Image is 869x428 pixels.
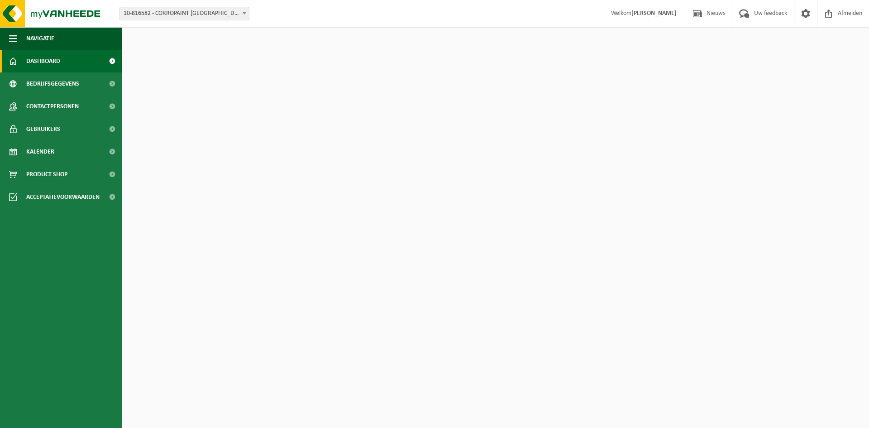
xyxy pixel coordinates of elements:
[26,140,54,163] span: Kalender
[26,50,60,72] span: Dashboard
[631,10,677,17] strong: [PERSON_NAME]
[26,163,67,186] span: Product Shop
[26,27,54,50] span: Navigatie
[26,95,79,118] span: Contactpersonen
[26,72,79,95] span: Bedrijfsgegevens
[26,186,100,208] span: Acceptatievoorwaarden
[26,118,60,140] span: Gebruikers
[120,7,249,20] span: 10-816582 - CORROPAINT NV - ANTWERPEN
